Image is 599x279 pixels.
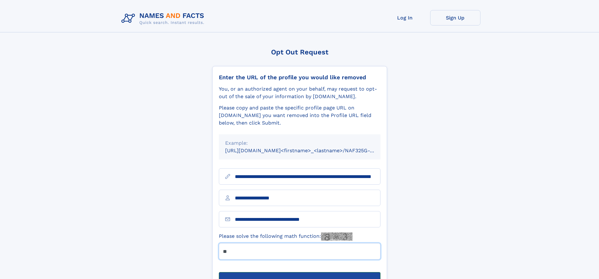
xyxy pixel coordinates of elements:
a: Log In [380,10,430,25]
small: [URL][DOMAIN_NAME]<firstname>_<lastname>/NAF325G-xxxxxxxx [225,148,392,153]
a: Sign Up [430,10,480,25]
div: You, or an authorized agent on your behalf, may request to opt-out of the sale of your informatio... [219,85,380,100]
div: Enter the URL of the profile you would like removed [219,74,380,81]
div: Please copy and paste the specific profile page URL on [DOMAIN_NAME] you want removed into the Pr... [219,104,380,127]
div: Example: [225,139,374,147]
label: Please solve the following math function: [219,232,352,241]
img: Logo Names and Facts [119,10,209,27]
div: Opt Out Request [212,48,387,56]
